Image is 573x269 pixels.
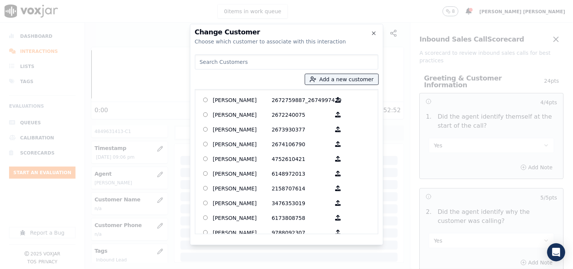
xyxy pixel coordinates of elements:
[331,109,346,121] button: [PERSON_NAME] 2672240075
[272,197,331,209] p: 3476353019
[331,212,346,224] button: [PERSON_NAME] 6173808758
[547,243,565,261] div: Open Intercom Messenger
[213,109,272,121] p: [PERSON_NAME]
[203,201,208,206] input: [PERSON_NAME] 3476353019
[331,227,346,238] button: [PERSON_NAME] 9788092307
[213,212,272,224] p: [PERSON_NAME]
[203,142,208,147] input: [PERSON_NAME] 2674106790
[272,94,331,106] p: 2672759887_2674997479
[195,54,378,70] input: Search Customers
[203,171,208,176] input: [PERSON_NAME] 6148972013
[195,38,378,45] div: Choose which customer to associate with this interaction
[272,153,331,165] p: 4752610421
[331,153,346,165] button: [PERSON_NAME] 4752610421
[272,138,331,150] p: 2674106790
[272,109,331,121] p: 2672240075
[203,230,208,235] input: [PERSON_NAME] 9788092307
[213,124,272,135] p: [PERSON_NAME]
[213,138,272,150] p: [PERSON_NAME]
[331,138,346,150] button: [PERSON_NAME] 2674106790
[203,97,208,102] input: [PERSON_NAME] 2672759887_2674997479
[203,127,208,132] input: [PERSON_NAME] 2673930377
[331,94,346,106] button: [PERSON_NAME] 2672759887_2674997479
[203,215,208,220] input: [PERSON_NAME] 6173808758
[203,156,208,161] input: [PERSON_NAME] 4752610421
[213,182,272,194] p: [PERSON_NAME]
[331,197,346,209] button: [PERSON_NAME] 3476353019
[213,197,272,209] p: [PERSON_NAME]
[195,29,378,36] h2: Change Customer
[331,124,346,135] button: [PERSON_NAME] 2673930377
[203,112,208,117] input: [PERSON_NAME] 2672240075
[331,182,346,194] button: [PERSON_NAME] 2158707614
[272,124,331,135] p: 2673930377
[272,168,331,179] p: 6148972013
[272,212,331,224] p: 6173808758
[203,186,208,191] input: [PERSON_NAME] 2158707614
[272,182,331,194] p: 2158707614
[213,168,272,179] p: [PERSON_NAME]
[272,227,331,238] p: 9788092307
[213,94,272,106] p: [PERSON_NAME]
[305,74,378,85] button: Add a new customer
[213,153,272,165] p: [PERSON_NAME]
[331,168,346,179] button: [PERSON_NAME] 6148972013
[213,227,272,238] p: [PERSON_NAME]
